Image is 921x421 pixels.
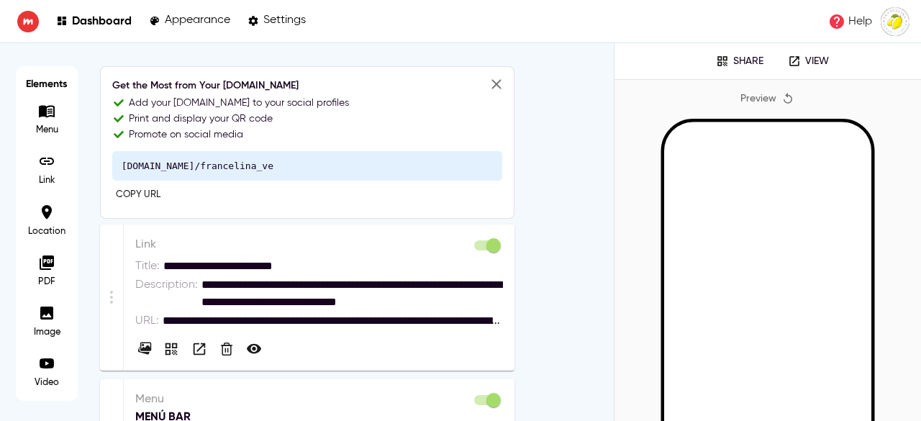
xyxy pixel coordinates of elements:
a: Help [824,9,876,35]
p: Location [25,225,68,238]
p: Image [25,326,68,339]
a: Settings [248,12,306,31]
p: URL : [135,312,159,330]
p: Description : [135,276,198,294]
pre: [DOMAIN_NAME]/francelina_ve [112,151,502,181]
p: Video [25,376,68,389]
h6: Get the Most from Your [DOMAIN_NAME] [112,78,502,94]
p: Settings [263,14,306,27]
a: Dashboard [56,12,132,31]
h6: Elements [23,73,71,95]
button: Make Private [244,339,264,359]
button: Share [706,50,773,72]
p: Dashboard [72,14,132,27]
button: Copy URL [112,184,164,207]
a: View [778,50,839,72]
p: Appearance [165,14,230,27]
p: Share [733,55,763,68]
p: Print and display your QR code [129,112,273,126]
p: Add your [DOMAIN_NAME] to your social profiles [129,96,349,110]
p: Menu [25,124,68,137]
img: images%2FGbfSLp7HEJWbuk3OjRtVOsxXnqv1%2Fuser.png [881,7,909,36]
a: Appearance [149,12,230,31]
button: View [189,339,209,359]
p: Help [848,13,872,30]
p: View [805,55,829,68]
p: Title : [135,258,160,275]
p: Menu [135,391,503,408]
button: Delete Link [217,340,236,358]
p: Link [135,236,503,253]
p: Link [25,174,68,187]
button: Share [161,339,181,359]
p: Promote on social media [129,127,243,142]
p: PDF [25,276,68,289]
span: Copy URL [116,187,160,204]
